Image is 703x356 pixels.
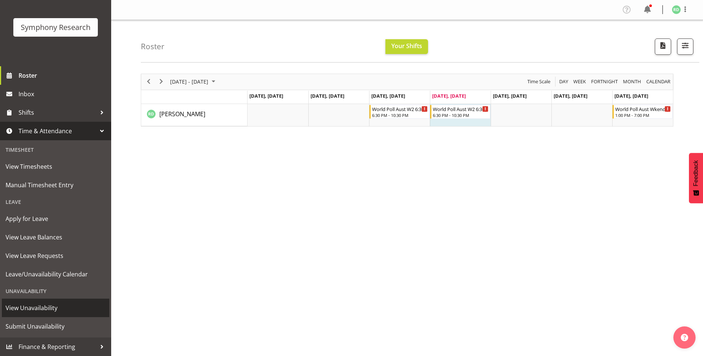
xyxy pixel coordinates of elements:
[372,105,428,112] div: World Poll Aust W2 6:30pm~10:30pm
[141,42,165,51] h4: Roster
[655,38,671,55] button: Download a PDF of the roster according to the set date range.
[19,107,96,118] span: Shifts
[371,93,405,99] span: [DATE], [DATE]
[689,153,703,203] button: Feedback - Show survey
[2,142,109,157] div: Timesheet
[2,157,109,176] a: View Timesheets
[430,105,490,119] div: Reena Docker"s event - World Poll Aust W2 6:30pm~10:30pm Begin From Thursday, August 14, 2025 at ...
[21,22,90,33] div: Symphony Research
[615,105,671,112] div: World Poll Aust Wkend
[385,39,428,54] button: Your Shifts
[144,77,154,86] button: Previous
[311,93,344,99] span: [DATE], [DATE]
[141,74,673,127] div: Timeline Week of August 14, 2025
[2,299,109,317] a: View Unavailability
[572,77,587,86] button: Timeline Week
[2,228,109,246] a: View Leave Balances
[2,176,109,194] a: Manual Timesheet Entry
[6,213,106,224] span: Apply for Leave
[19,88,107,100] span: Inbox
[2,194,109,209] div: Leave
[159,110,205,118] span: [PERSON_NAME]
[155,74,168,90] div: next period
[372,112,428,118] div: 6:30 PM - 10:30 PM
[141,104,248,126] td: Reena Docker resource
[573,77,587,86] span: Week
[369,105,430,119] div: Reena Docker"s event - World Poll Aust W2 6:30pm~10:30pm Begin From Wednesday, August 13, 2025 at...
[590,77,619,86] span: Fortnight
[6,321,106,332] span: Submit Unavailability
[615,112,671,118] div: 1:00 PM - 7:00 PM
[622,77,642,86] span: Month
[527,77,551,86] span: Time Scale
[6,161,106,172] span: View Timesheets
[6,269,106,280] span: Leave/Unavailability Calendar
[693,160,699,186] span: Feedback
[2,265,109,283] a: Leave/Unavailability Calendar
[554,93,587,99] span: [DATE], [DATE]
[432,93,466,99] span: [DATE], [DATE]
[6,179,106,191] span: Manual Timesheet Entry
[677,38,693,55] button: Filter Shifts
[6,250,106,261] span: View Leave Requests
[248,104,673,126] table: Timeline Week of August 14, 2025
[2,209,109,228] a: Apply for Leave
[558,77,569,86] span: Day
[169,77,209,86] span: [DATE] - [DATE]
[681,334,688,341] img: help-xxl-2.png
[558,77,570,86] button: Timeline Day
[646,77,671,86] span: calendar
[672,5,681,14] img: reena-docker5425.jpg
[2,317,109,336] a: Submit Unavailability
[391,42,422,50] span: Your Shifts
[645,77,672,86] button: Month
[433,105,488,112] div: World Poll Aust W2 6:30pm~10:30pm
[526,77,552,86] button: Time Scale
[613,105,673,119] div: Reena Docker"s event - World Poll Aust Wkend Begin From Sunday, August 17, 2025 at 1:00:00 PM GMT...
[493,93,527,99] span: [DATE], [DATE]
[2,283,109,299] div: Unavailability
[19,70,107,81] span: Roster
[19,125,96,137] span: Time & Attendance
[249,93,283,99] span: [DATE], [DATE]
[6,302,106,313] span: View Unavailability
[590,77,619,86] button: Fortnight
[159,110,205,118] a: [PERSON_NAME]
[614,93,648,99] span: [DATE], [DATE]
[142,74,155,90] div: previous period
[156,77,166,86] button: Next
[2,246,109,265] a: View Leave Requests
[19,341,96,352] span: Finance & Reporting
[433,112,488,118] div: 6:30 PM - 10:30 PM
[169,77,219,86] button: August 2025
[168,74,220,90] div: August 11 - 17, 2025
[6,232,106,243] span: View Leave Balances
[622,77,643,86] button: Timeline Month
